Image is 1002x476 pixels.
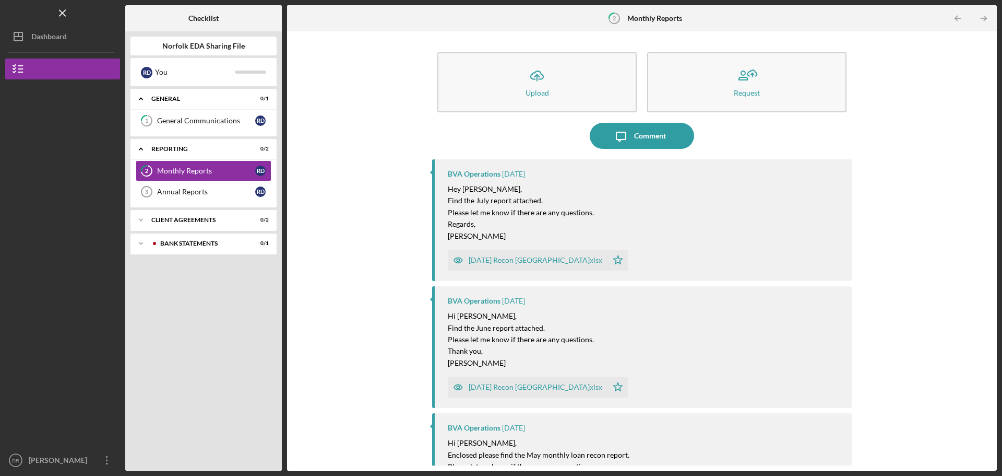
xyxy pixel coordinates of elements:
mark: Find the June report attached. [448,323,545,332]
mark: Hi [PERSON_NAME], [448,311,517,320]
div: R D [141,67,152,78]
mark: Please let me know if there are any questions. [448,462,594,471]
div: General Communications [157,117,255,125]
div: R D [255,166,266,176]
button: [DATE] Recon [GEOGRAPHIC_DATA]xlsx [448,250,628,271]
b: Checklist [188,14,219,22]
div: [DATE] Recon [GEOGRAPHIC_DATA]xlsx [469,256,602,264]
div: Request [734,89,760,97]
time: 2025-06-09 13:51 [502,424,525,432]
mark: Please let me know if there are any questions. [448,208,594,217]
div: BVA Operations [448,170,500,178]
b: Monthly Reports [627,14,682,22]
mark: Enclosed please find the May monthly loan recon report. [448,450,629,459]
div: General [151,96,243,102]
button: Comment [590,123,694,149]
mark: Hey [PERSON_NAME], [448,184,522,193]
mark: Please let me know if there are any questions. [448,335,594,344]
button: [DATE] Recon [GEOGRAPHIC_DATA]xlsx [448,377,628,398]
div: [PERSON_NAME] [26,450,94,473]
div: 0 / 1 [250,96,269,102]
div: Monthly Reports [157,167,255,175]
div: 0 / 2 [250,146,269,152]
a: 3Annual ReportsRD [136,181,271,202]
tspan: 2 [613,15,616,21]
time: 2025-08-06 20:20 [502,170,525,178]
div: 0 / 2 [250,217,269,223]
b: Norfolk EDA Sharing File [162,42,245,50]
div: R D [255,115,266,126]
mark: Find the July report attached. [448,196,543,205]
div: Annual Reports [157,188,255,196]
mark: Thank you, [448,346,483,355]
div: Bank Statements [160,240,243,247]
tspan: 3 [145,189,148,195]
a: 2Monthly ReportsRD [136,160,271,181]
div: You [155,63,235,81]
div: 0 / 1 [250,240,269,247]
div: R D [255,187,266,197]
mark: Regards, [448,219,475,228]
text: DR [12,458,19,463]
div: [DATE] Recon [GEOGRAPHIC_DATA]xlsx [469,383,602,391]
div: BVA Operations [448,297,500,305]
div: Comment [634,123,666,149]
button: Upload [437,52,637,112]
mark: [PERSON_NAME] [448,231,506,240]
button: DR[PERSON_NAME] [5,450,120,471]
tspan: 2 [145,168,148,175]
div: Client Agreements [151,217,243,223]
div: Reporting [151,146,243,152]
button: Dashboard [5,26,120,47]
div: BVA Operations [448,424,500,432]
div: Upload [526,89,549,97]
a: 1General CommunicationsRD [136,110,271,131]
button: Request [647,52,846,112]
mark: Hi [PERSON_NAME], [448,438,517,447]
div: Dashboard [31,26,67,50]
tspan: 1 [145,118,148,124]
time: 2025-07-10 20:24 [502,297,525,305]
mark: [PERSON_NAME] [448,358,506,367]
